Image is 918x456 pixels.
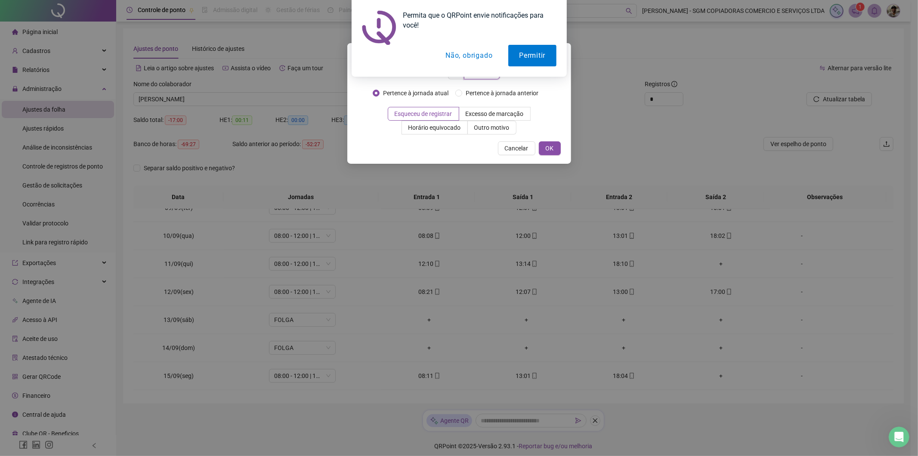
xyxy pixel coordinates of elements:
[466,110,524,117] span: Excesso de marcação
[508,45,556,66] button: Permitir
[408,124,461,131] span: Horário equivocado
[435,45,503,66] button: Não, obrigado
[539,141,561,155] button: OK
[889,427,909,447] iframe: Intercom live chat
[380,88,452,98] span: Pertence à jornada atual
[505,144,529,153] span: Cancelar
[396,10,556,30] div: Permita que o QRPoint envie notificações para você!
[395,110,452,117] span: Esqueceu de registrar
[462,88,542,98] span: Pertence à jornada anterior
[474,124,510,131] span: Outro motivo
[546,144,554,153] span: OK
[362,10,396,45] img: notification icon
[498,141,535,155] button: Cancelar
